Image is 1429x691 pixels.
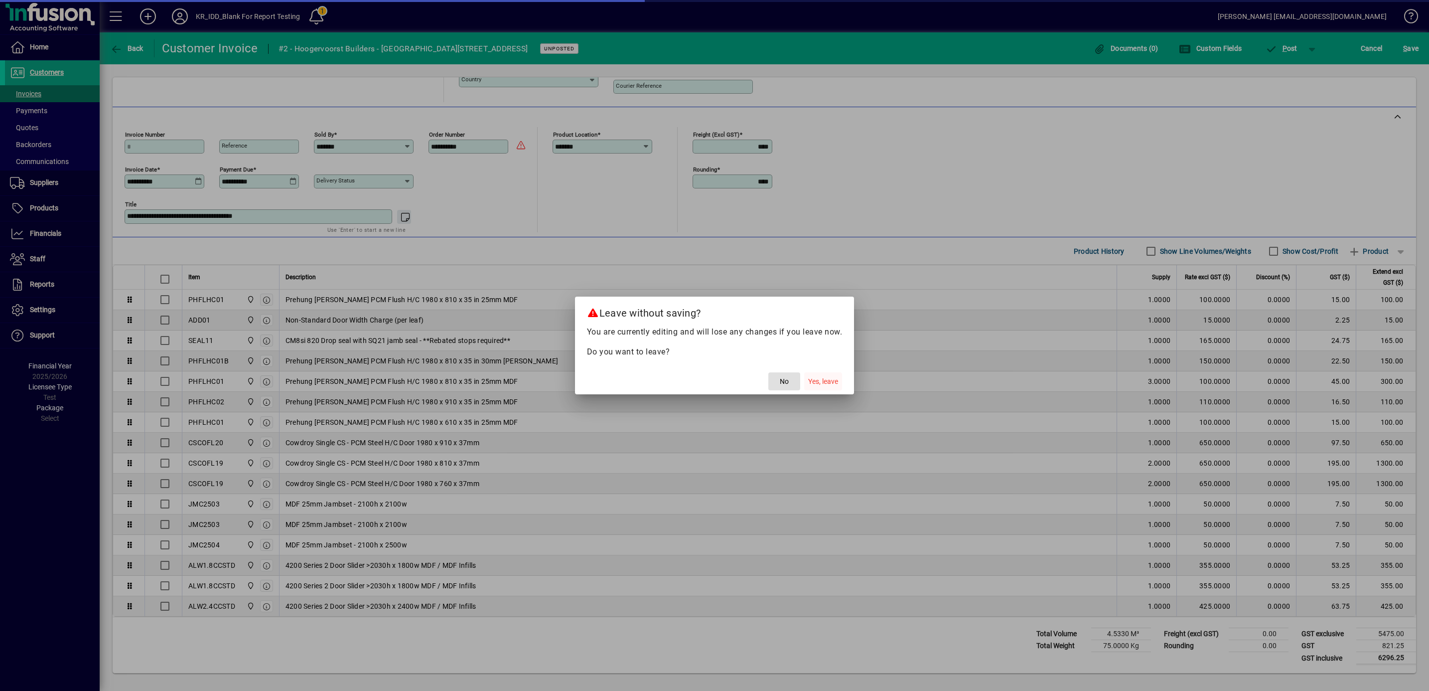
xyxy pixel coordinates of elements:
span: No [780,376,789,387]
p: Do you want to leave? [587,346,843,358]
button: No [768,372,800,390]
span: Yes, leave [808,376,838,387]
p: You are currently editing and will lose any changes if you leave now. [587,326,843,338]
h2: Leave without saving? [575,297,855,326]
button: Yes, leave [804,372,842,390]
